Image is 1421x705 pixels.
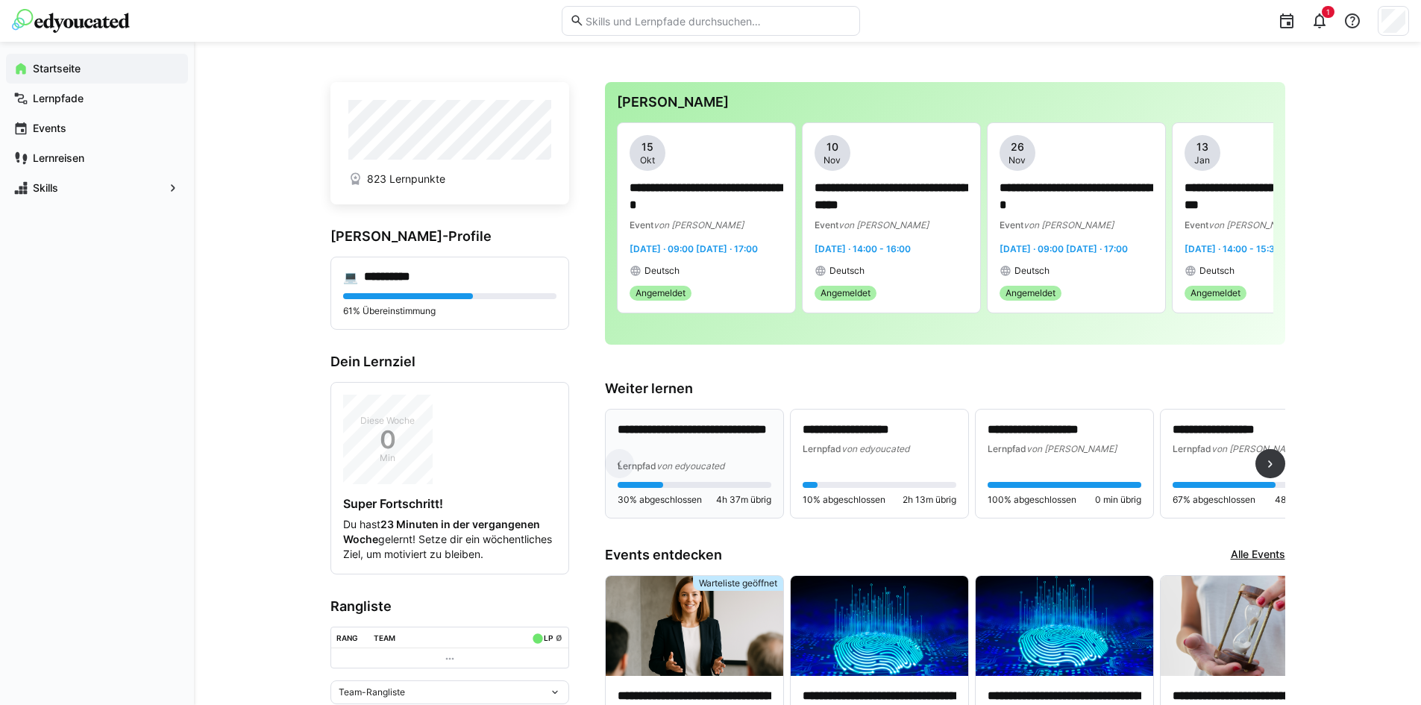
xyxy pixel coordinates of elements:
[656,460,724,471] span: von edyoucated
[618,460,656,471] span: Lernpfad
[1196,140,1208,154] span: 13
[815,219,838,231] span: Event
[988,443,1026,454] span: Lernpfad
[988,494,1076,506] span: 100% abgeschlossen
[343,517,556,562] p: Du hast gelernt! Setze dir ein wöchentliches Ziel, um motiviert zu bleiben.
[716,494,771,506] span: 4h 37m übrig
[1185,219,1208,231] span: Event
[1275,494,1326,506] span: 48 min übrig
[1326,7,1330,16] span: 1
[644,265,680,277] span: Deutsch
[821,287,871,299] span: Angemeldet
[343,496,556,511] h4: Super Fortschritt!
[556,630,562,643] a: ø
[1023,219,1114,231] span: von [PERSON_NAME]
[343,518,540,545] strong: 23 Minuten in der vergangenen Woche
[803,494,885,506] span: 10% abgeschlossen
[606,576,783,676] img: image
[330,228,569,245] h3: [PERSON_NAME]-Profile
[1014,265,1050,277] span: Deutsch
[1211,443,1302,454] span: von [PERSON_NAME]
[618,494,702,506] span: 30% abgeschlossen
[815,243,911,254] span: [DATE] · 14:00 - 16:00
[584,14,851,28] input: Skills und Lernpfade durchsuchen…
[343,305,556,317] p: 61% Übereinstimmung
[642,140,653,154] span: 15
[1208,219,1299,231] span: von [PERSON_NAME]
[1231,547,1285,563] a: Alle Events
[1185,243,1281,254] span: [DATE] · 14:00 - 15:30
[803,443,841,454] span: Lernpfad
[1011,140,1024,154] span: 26
[1095,494,1141,506] span: 0 min übrig
[605,547,722,563] h3: Events entdecken
[374,633,395,642] div: Team
[699,577,777,589] span: Warteliste geöffnet
[617,94,1273,110] h3: [PERSON_NAME]
[1194,154,1210,166] span: Jan
[339,686,405,698] span: Team-Rangliste
[903,494,956,506] span: 2h 13m übrig
[367,172,445,187] span: 823 Lernpunkte
[829,265,865,277] span: Deutsch
[1173,494,1255,506] span: 67% abgeschlossen
[826,140,838,154] span: 10
[1006,287,1055,299] span: Angemeldet
[1191,287,1240,299] span: Angemeldet
[605,380,1285,397] h3: Weiter lernen
[1000,243,1128,254] span: [DATE] · 09:00 [DATE] · 17:00
[640,154,655,166] span: Okt
[330,598,569,615] h3: Rangliste
[343,269,358,284] div: 💻️
[330,354,569,370] h3: Dein Lernziel
[838,219,929,231] span: von [PERSON_NAME]
[824,154,841,166] span: Nov
[630,219,653,231] span: Event
[791,576,968,676] img: image
[653,219,744,231] span: von [PERSON_NAME]
[1000,219,1023,231] span: Event
[636,287,686,299] span: Angemeldet
[336,633,358,642] div: Rang
[630,243,758,254] span: [DATE] · 09:00 [DATE] · 17:00
[976,576,1153,676] img: image
[1199,265,1235,277] span: Deutsch
[1026,443,1117,454] span: von [PERSON_NAME]
[1161,576,1338,676] img: image
[1008,154,1026,166] span: Nov
[544,633,553,642] div: LP
[841,443,909,454] span: von edyoucated
[1173,443,1211,454] span: Lernpfad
